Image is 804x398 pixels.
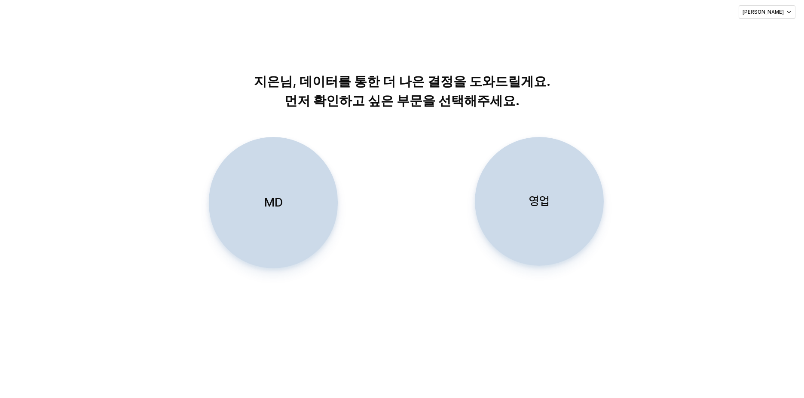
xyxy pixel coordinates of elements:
[209,137,338,268] button: MD
[475,137,604,266] button: 영업
[743,9,784,15] p: [PERSON_NAME]
[183,72,621,110] p: 지은님, 데이터를 통한 더 나은 결정을 도와드릴게요. 먼저 확인하고 싶은 부문을 선택해주세요.
[529,193,550,209] p: 영업
[264,194,282,210] p: MD
[739,5,795,19] button: [PERSON_NAME]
